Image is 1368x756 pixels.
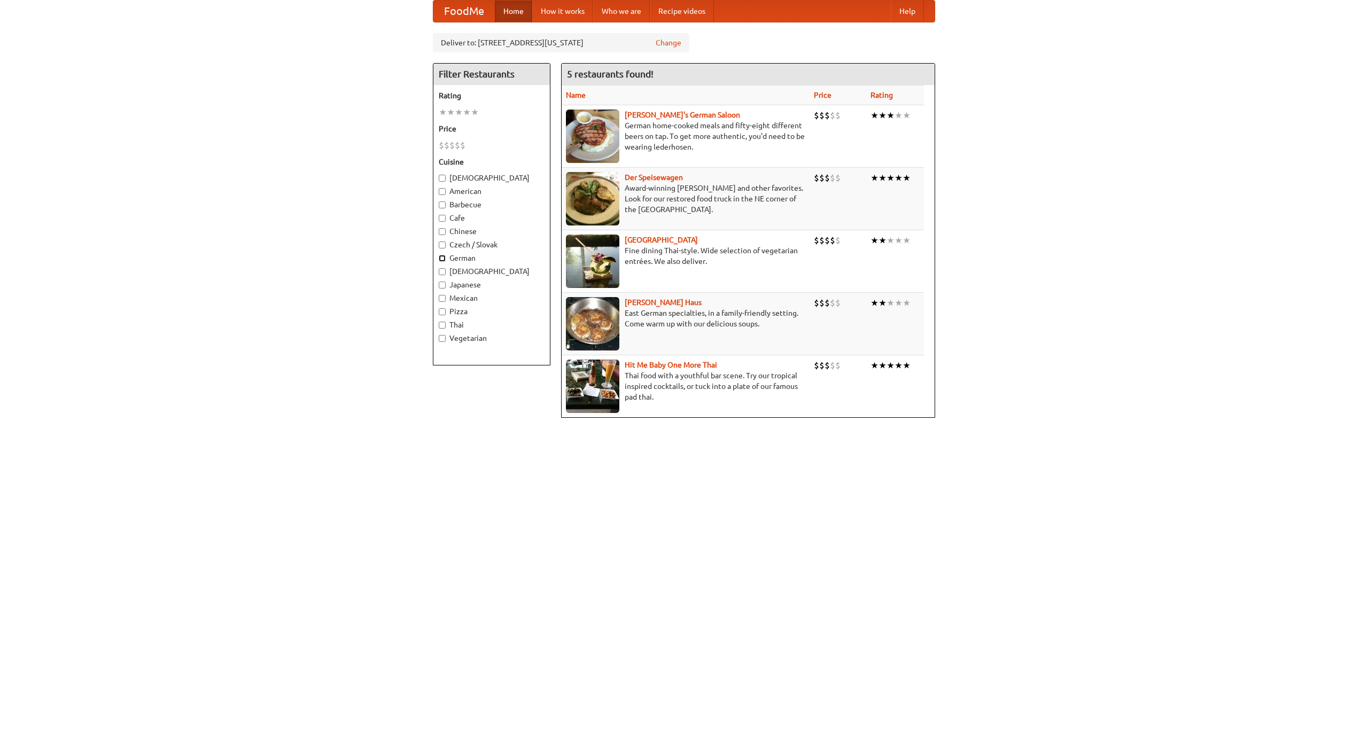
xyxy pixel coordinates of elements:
a: Hit Me Baby One More Thai [625,361,717,369]
input: Japanese [439,282,446,289]
a: Home [495,1,532,22]
li: $ [835,235,841,246]
a: FoodMe [433,1,495,22]
label: Czech / Slovak [439,239,545,250]
img: speisewagen.jpg [566,172,619,225]
input: Barbecue [439,201,446,208]
li: $ [814,110,819,121]
li: ★ [895,297,903,309]
img: esthers.jpg [566,110,619,163]
h5: Cuisine [439,157,545,167]
label: Barbecue [439,199,545,210]
label: Mexican [439,293,545,303]
li: $ [819,110,825,121]
li: $ [455,139,460,151]
img: kohlhaus.jpg [566,297,619,350]
label: German [439,253,545,263]
p: German home-cooked meals and fifty-eight different beers on tap. To get more authentic, you'd nee... [566,120,805,152]
li: ★ [887,297,895,309]
li: ★ [870,297,879,309]
a: [GEOGRAPHIC_DATA] [625,236,698,244]
li: ★ [903,172,911,184]
li: $ [830,297,835,309]
a: Recipe videos [650,1,714,22]
li: $ [825,235,830,246]
p: Fine dining Thai-style. Wide selection of vegetarian entrées. We also deliver. [566,245,805,267]
p: Thai food with a youthful bar scene. Try our tropical inspired cocktails, or tuck into a plate of... [566,370,805,402]
li: $ [814,235,819,246]
li: $ [825,297,830,309]
li: $ [439,139,444,151]
li: ★ [870,172,879,184]
p: Award-winning [PERSON_NAME] and other favorites. Look for our restored food truck in the NE corne... [566,183,805,215]
li: $ [819,172,825,184]
li: $ [830,235,835,246]
li: ★ [870,235,879,246]
input: Mexican [439,295,446,302]
a: Name [566,91,586,99]
a: [PERSON_NAME] Haus [625,298,702,307]
li: $ [825,172,830,184]
a: Help [891,1,924,22]
a: Price [814,91,831,99]
a: Der Speisewagen [625,173,683,182]
li: ★ [887,110,895,121]
h4: Filter Restaurants [433,64,550,85]
img: babythai.jpg [566,360,619,413]
li: $ [814,360,819,371]
li: ★ [879,360,887,371]
input: [DEMOGRAPHIC_DATA] [439,268,446,275]
input: German [439,255,446,262]
li: ★ [879,235,887,246]
li: $ [825,110,830,121]
input: Czech / Slovak [439,241,446,248]
li: $ [449,139,455,151]
input: Thai [439,322,446,329]
li: $ [819,235,825,246]
li: ★ [887,360,895,371]
label: American [439,186,545,197]
h5: Rating [439,90,545,101]
li: $ [825,360,830,371]
li: ★ [887,172,895,184]
label: Cafe [439,213,545,223]
a: Change [656,37,681,48]
li: ★ [879,110,887,121]
ng-pluralize: 5 restaurants found! [567,69,654,79]
li: $ [819,297,825,309]
li: ★ [455,106,463,118]
a: How it works [532,1,593,22]
input: Vegetarian [439,335,446,342]
li: ★ [879,172,887,184]
a: Who we are [593,1,650,22]
input: [DEMOGRAPHIC_DATA] [439,175,446,182]
input: American [439,188,446,195]
li: $ [835,360,841,371]
input: Cafe [439,215,446,222]
label: Chinese [439,226,545,237]
a: [PERSON_NAME]'s German Saloon [625,111,740,119]
label: Vegetarian [439,333,545,344]
li: ★ [463,106,471,118]
a: Rating [870,91,893,99]
label: Pizza [439,306,545,317]
li: $ [830,172,835,184]
li: ★ [903,110,911,121]
li: ★ [471,106,479,118]
li: $ [814,172,819,184]
label: Japanese [439,279,545,290]
img: satay.jpg [566,235,619,288]
p: East German specialties, in a family-friendly setting. Come warm up with our delicious soups. [566,308,805,329]
li: $ [460,139,465,151]
li: ★ [903,235,911,246]
li: ★ [903,360,911,371]
li: ★ [887,235,895,246]
li: ★ [870,360,879,371]
li: ★ [895,360,903,371]
li: ★ [439,106,447,118]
